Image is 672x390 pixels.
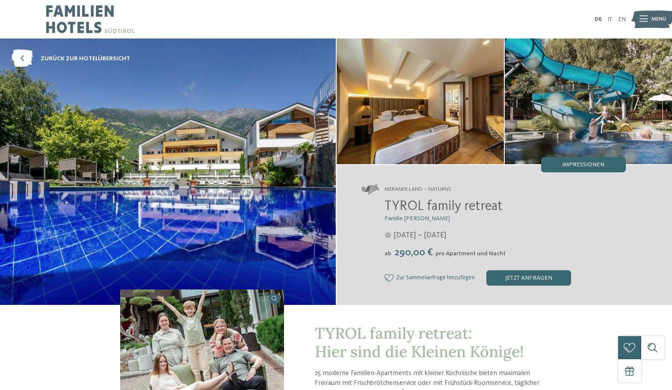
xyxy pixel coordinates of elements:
a: EN [618,16,626,22]
i: Öffnungszeiten im Sommer [385,232,391,239]
a: zurück zur Hotelübersicht [12,50,130,68]
span: pro Apartment und Nacht [435,251,506,257]
img: Das Familienhotel in Naturns der Extraklasse [505,38,672,164]
span: TYROL family retreat: Hier sind die Kleinen Könige! [315,323,524,361]
span: [DATE] – [DATE] [394,230,447,241]
span: Menü [651,15,666,23]
a: DE [595,16,602,22]
img: Das Familienhotel in Naturns der Extraklasse [337,38,504,164]
span: TYROL family retreat [385,200,503,213]
div: jetzt anfragen [486,270,571,286]
span: Impressionen [562,162,604,168]
a: IT [607,16,612,22]
span: zurück zur Hotelübersicht [41,54,130,63]
span: Zur Sammelanfrage hinzufügen [396,275,475,281]
span: 290,00 € [392,248,435,258]
span: ab [385,251,391,257]
span: Familie [PERSON_NAME] [385,216,450,222]
span: Meraner Land – Naturns [385,186,451,193]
